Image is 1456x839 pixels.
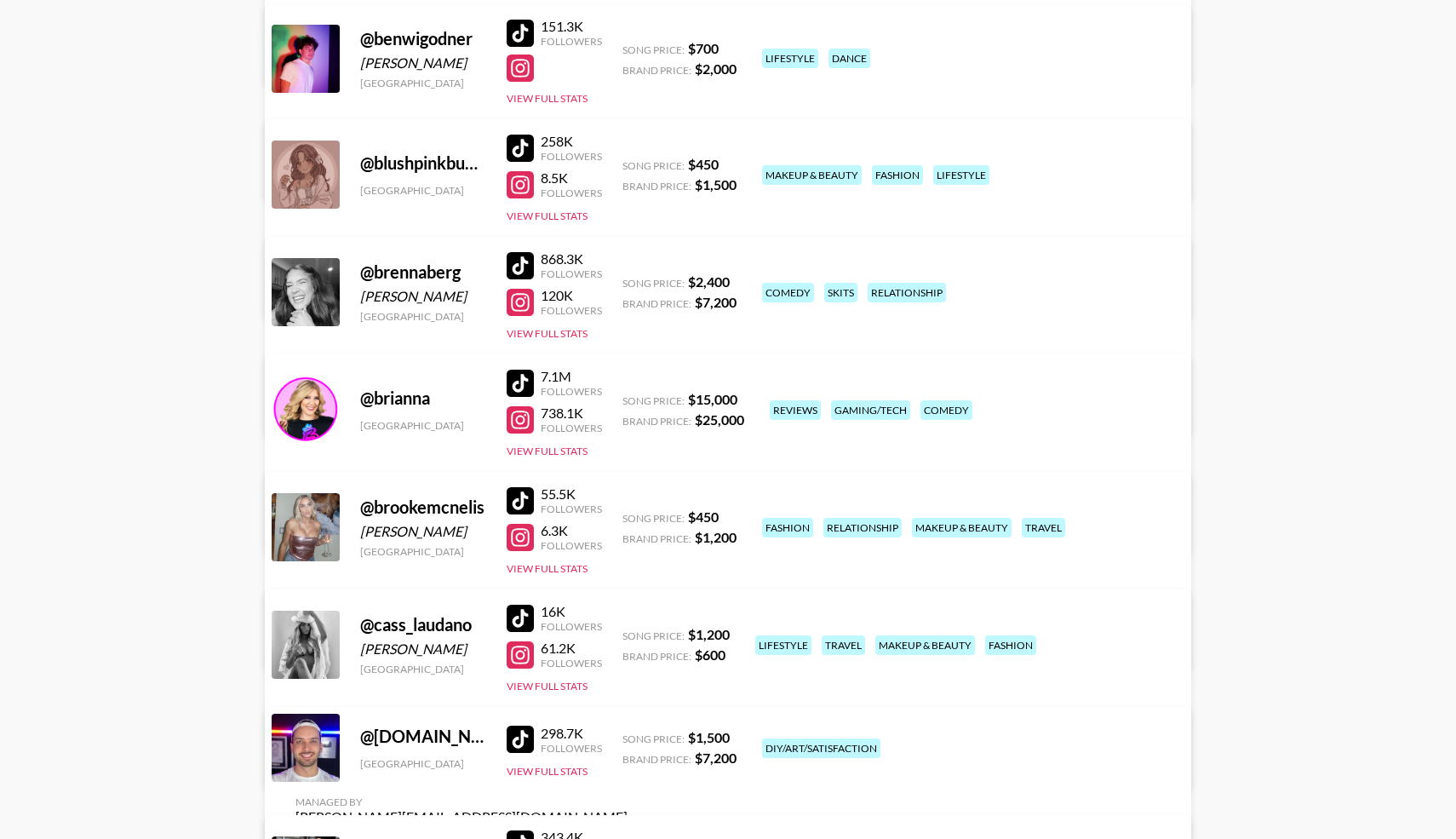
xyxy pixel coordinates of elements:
[360,497,486,518] div: @ brookemcnelis
[541,657,602,669] div: Followers
[622,512,685,525] span: Song Price:
[622,650,691,663] span: Brand Price:
[823,518,902,537] div: relationship
[360,388,486,409] div: @ brianna
[541,725,602,742] div: 298.7K
[507,562,588,575] button: View Full Stats
[541,18,602,35] div: 151.3K
[762,738,880,758] div: diy/art/satisfaction
[541,170,602,187] div: 8.5K
[920,400,972,420] div: comedy
[541,503,602,515] div: Followers
[695,294,737,310] strong: $ 7,200
[688,729,730,745] strong: $ 1,500
[541,267,602,280] div: Followers
[507,680,588,692] button: View Full Stats
[695,60,737,77] strong: $ 2,000
[507,210,588,222] button: View Full Stats
[541,620,602,633] div: Followers
[755,635,811,655] div: lifestyle
[688,40,719,56] strong: $ 700
[695,411,744,428] strong: $ 25,000
[622,159,685,172] span: Song Price:
[360,663,486,675] div: [GEOGRAPHIC_DATA]
[872,165,923,185] div: fashion
[541,486,602,503] div: 55.5K
[622,277,685,290] span: Song Price:
[762,165,862,185] div: makeup & beauty
[360,310,486,323] div: [GEOGRAPHIC_DATA]
[822,635,865,655] div: travel
[541,35,602,48] div: Followers
[622,415,691,428] span: Brand Price:
[695,750,737,766] strong: $ 7,200
[770,400,821,420] div: reviews
[541,422,602,434] div: Followers
[360,614,486,635] div: @ cass_laudano
[360,77,486,89] div: [GEOGRAPHIC_DATA]
[360,184,486,197] div: [GEOGRAPHIC_DATA]
[360,523,486,540] div: [PERSON_NAME]
[360,288,486,305] div: [PERSON_NAME]
[507,445,588,457] button: View Full Stats
[688,156,719,172] strong: $ 450
[541,287,602,304] div: 120K
[622,532,691,545] span: Brand Price:
[541,640,602,657] div: 61.2K
[695,176,737,193] strong: $ 1,500
[622,629,685,642] span: Song Price:
[507,92,588,105] button: View Full Stats
[762,49,818,68] div: lifestyle
[541,405,602,422] div: 738.1K
[507,765,588,778] button: View Full Stats
[622,43,685,56] span: Song Price:
[1022,518,1065,537] div: travel
[360,757,486,770] div: [GEOGRAPHIC_DATA]
[622,733,685,745] span: Song Price:
[622,394,685,407] span: Song Price:
[360,726,486,747] div: @ [DOMAIN_NAME]
[360,55,486,72] div: [PERSON_NAME]
[541,250,602,267] div: 868.3K
[688,273,730,290] strong: $ 2,400
[360,261,486,283] div: @ brennaberg
[622,64,691,77] span: Brand Price:
[688,391,737,407] strong: $ 15,000
[622,753,691,766] span: Brand Price:
[541,368,602,385] div: 7.1M
[360,419,486,432] div: [GEOGRAPHIC_DATA]
[507,327,588,340] button: View Full Stats
[831,400,910,420] div: gaming/tech
[695,646,725,663] strong: $ 600
[985,635,1036,655] div: fashion
[762,283,814,302] div: comedy
[541,539,602,552] div: Followers
[541,304,602,317] div: Followers
[622,297,691,310] span: Brand Price:
[622,180,691,193] span: Brand Price:
[541,522,602,539] div: 6.3K
[295,796,628,808] div: Managed By
[541,133,602,150] div: 258K
[762,518,813,537] div: fashion
[360,545,486,558] div: [GEOGRAPHIC_DATA]
[360,641,486,658] div: [PERSON_NAME]
[360,28,486,49] div: @ benwigodner
[541,742,602,755] div: Followers
[541,603,602,620] div: 16K
[933,165,989,185] div: lifestyle
[912,518,1012,537] div: makeup & beauty
[688,509,719,525] strong: $ 450
[695,529,737,545] strong: $ 1,200
[360,152,486,174] div: @ blushpinkbunny
[875,635,975,655] div: makeup & beauty
[541,187,602,199] div: Followers
[868,283,946,302] div: relationship
[541,385,602,398] div: Followers
[828,49,870,68] div: dance
[688,626,730,642] strong: $ 1,200
[824,283,857,302] div: skits
[541,150,602,163] div: Followers
[295,808,628,825] div: [PERSON_NAME][EMAIL_ADDRESS][DOMAIN_NAME]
